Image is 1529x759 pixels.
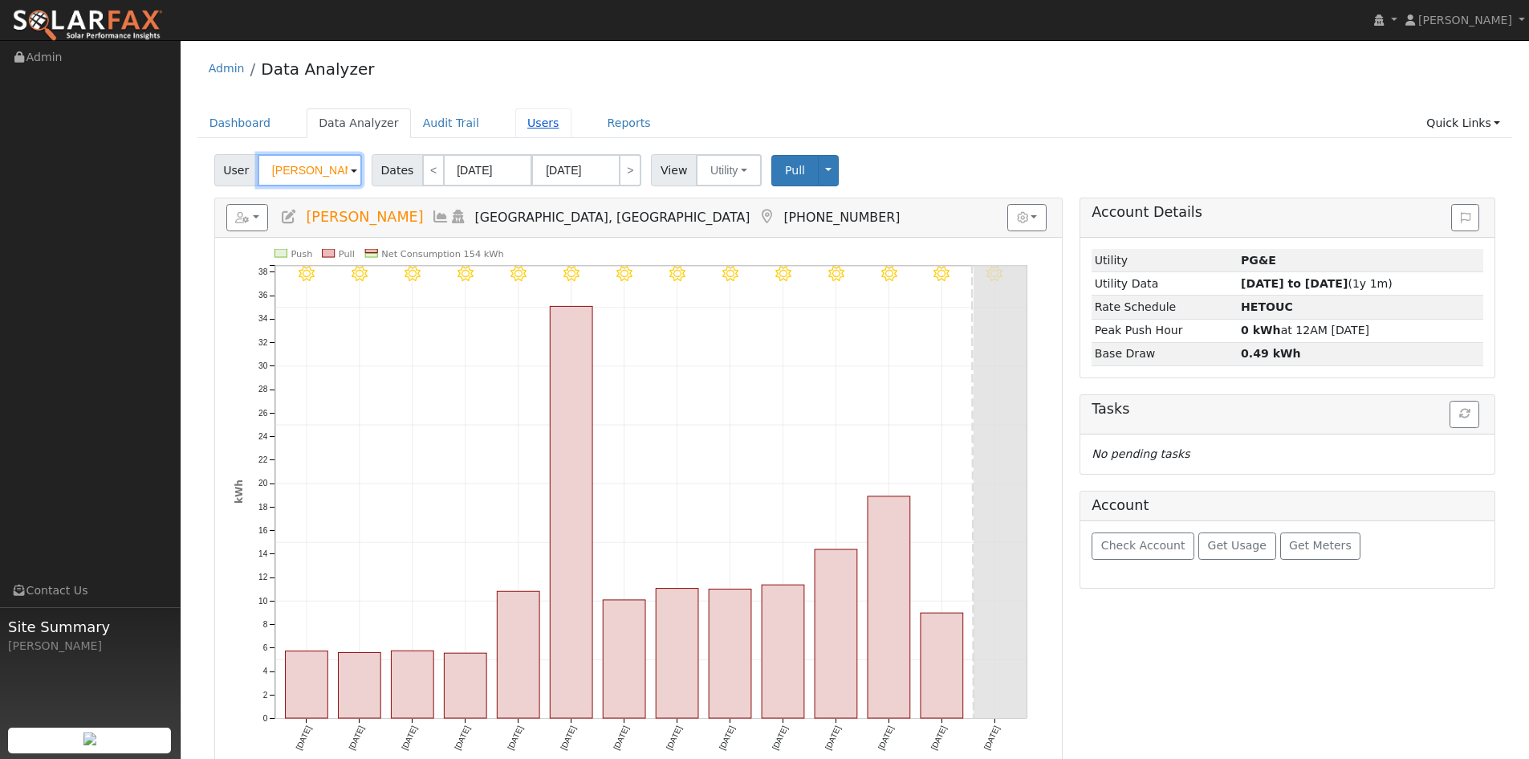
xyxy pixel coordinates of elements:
[1450,401,1479,428] button: Refresh
[665,724,683,752] text: [DATE]
[1092,497,1149,513] h5: Account
[1241,254,1276,267] strong: ID: 17337962, authorized: 09/26/25
[411,108,491,138] a: Audit Trail
[400,724,418,752] text: [DATE]
[307,108,411,138] a: Data Analyzer
[828,266,844,282] i: 9/25 - MostlyClear
[876,724,895,752] text: [DATE]
[234,479,245,504] text: kWh
[563,266,579,282] i: 9/20 - Clear
[258,455,268,464] text: 22
[762,586,804,719] rect: onclick=""
[475,210,750,225] span: [GEOGRAPHIC_DATA], [GEOGRAPHIC_DATA]
[197,108,283,138] a: Dashboard
[1092,342,1238,365] td: Base Draw
[214,154,258,186] span: User
[258,573,268,582] text: 12
[929,724,948,752] text: [DATE]
[1092,319,1238,342] td: Peak Push Hour
[372,154,423,186] span: Dates
[651,154,697,186] span: View
[449,209,467,225] a: Login As (last Never)
[258,338,268,347] text: 32
[258,267,268,276] text: 38
[775,266,791,282] i: 9/24 - Clear
[432,209,449,225] a: Multi-Series Graph
[262,620,267,629] text: 8
[1414,108,1512,138] a: Quick Links
[515,108,571,138] a: Users
[258,361,268,370] text: 30
[258,409,268,418] text: 26
[1092,272,1238,296] td: Utility Data
[596,108,663,138] a: Reports
[1241,324,1281,337] strong: 0 kWh
[381,248,504,259] text: Net Consumption 154 kWh
[880,266,897,282] i: 9/26 - MostlyClear
[1092,296,1238,319] td: Rate Schedule
[444,654,486,719] rect: onclick=""
[758,209,775,225] a: Map
[258,432,268,441] text: 24
[306,209,423,225] span: [PERSON_NAME]
[262,691,267,700] text: 2
[619,154,641,186] a: >
[262,714,267,723] text: 0
[405,266,421,282] i: 9/17 - Clear
[262,643,267,652] text: 6
[258,549,268,558] text: 14
[815,549,857,718] rect: onclick=""
[656,589,698,719] rect: onclick=""
[1241,347,1301,360] strong: 0.49 kWh
[1241,300,1293,313] strong: Y
[258,503,268,512] text: 18
[12,9,163,43] img: SolarFax
[1092,533,1194,560] button: Check Account
[722,266,738,282] i: 9/23 - Clear
[209,62,245,75] a: Admin
[258,291,268,300] text: 36
[1101,539,1185,552] span: Check Account
[258,315,268,324] text: 34
[982,724,1001,752] text: [DATE]
[616,266,632,282] i: 9/21 - Clear
[771,724,789,752] text: [DATE]
[291,248,312,259] text: Push
[868,496,910,718] rect: onclick=""
[1289,539,1352,552] span: Get Meters
[510,266,527,282] i: 9/19 - Clear
[709,590,751,719] rect: onclick=""
[1092,204,1483,221] h5: Account Details
[771,155,819,186] button: Pull
[785,164,805,177] span: Pull
[422,154,445,186] a: <
[258,479,268,488] text: 20
[453,724,471,752] text: [DATE]
[261,59,374,79] a: Data Analyzer
[497,592,539,719] rect: onclick=""
[338,653,380,719] rect: onclick=""
[457,266,474,282] i: 9/18 - Clear
[1241,277,1393,290] span: (1y 1m)
[1208,539,1267,552] span: Get Usage
[603,600,645,718] rect: onclick=""
[783,210,900,225] span: [PHONE_NUMBER]
[1451,204,1479,231] button: Issue History
[1092,447,1189,460] i: No pending tasks
[258,526,268,535] text: 16
[1092,401,1483,418] h5: Tasks
[352,266,368,282] i: 9/16 - Clear
[1238,319,1484,342] td: at 12AM [DATE]
[280,209,298,225] a: Edit User (37984)
[391,651,433,719] rect: onclick=""
[262,667,267,676] text: 4
[339,248,355,259] text: Pull
[258,597,268,606] text: 10
[8,616,172,638] span: Site Summary
[258,154,362,186] input: Select a User
[823,724,842,752] text: [DATE]
[612,724,630,752] text: [DATE]
[294,724,312,752] text: [DATE]
[1280,533,1361,560] button: Get Meters
[1241,277,1348,290] strong: [DATE] to [DATE]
